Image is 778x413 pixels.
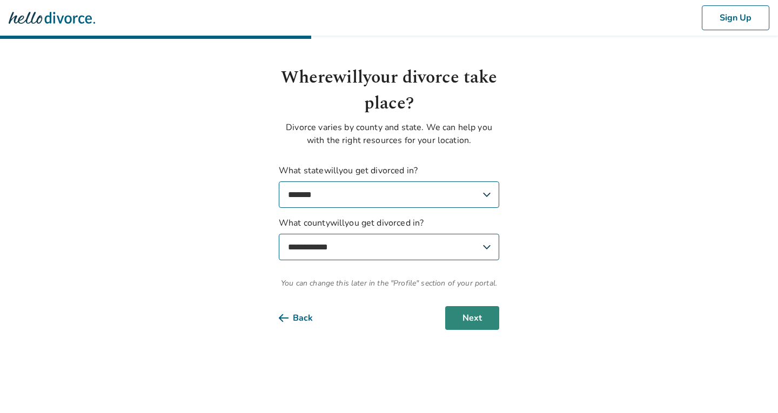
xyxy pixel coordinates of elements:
[279,121,499,147] p: Divorce varies by county and state. We can help you with the right resources for your location.
[279,306,330,330] button: Back
[702,5,769,30] button: Sign Up
[279,277,499,289] span: You can change this later in the "Profile" section of your portal.
[445,306,499,330] button: Next
[279,234,499,260] select: What countywillyou get divorced in?
[9,7,95,29] img: Hello Divorce Logo
[279,65,499,117] h1: Where will your divorce take place?
[279,216,499,260] label: What county will you get divorced in?
[724,361,778,413] iframe: Chat Widget
[279,181,499,208] select: What statewillyou get divorced in?
[279,164,499,208] label: What state will you get divorced in?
